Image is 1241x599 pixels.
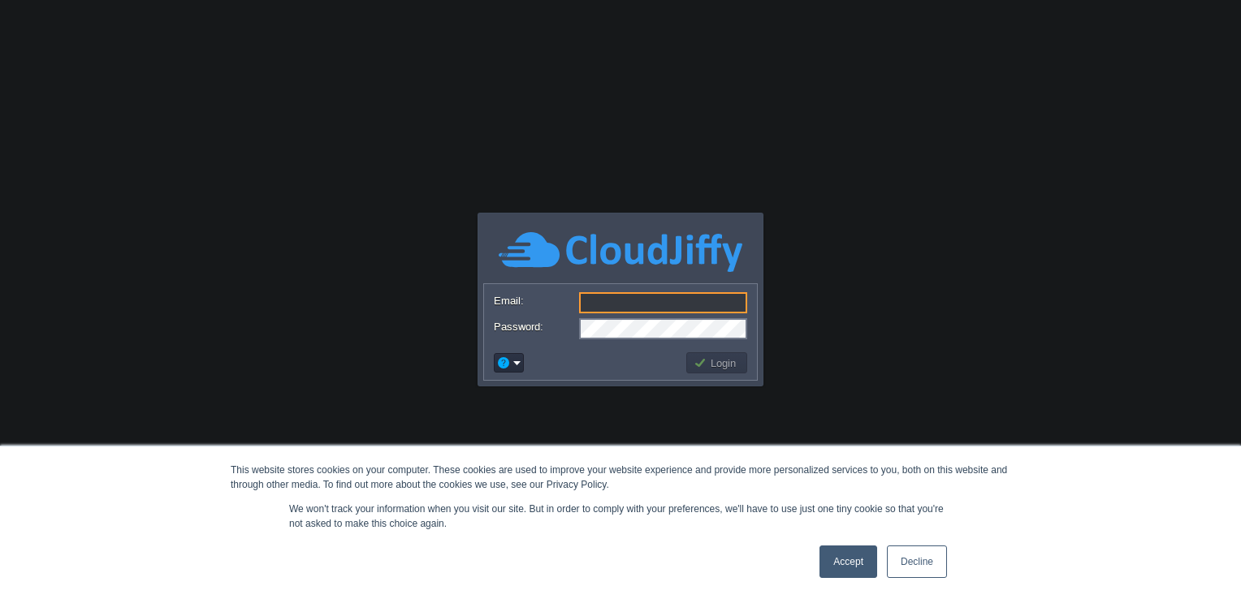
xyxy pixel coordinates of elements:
[494,292,577,309] label: Email:
[694,356,741,370] button: Login
[289,502,952,531] p: We won't track your information when you visit our site. But in order to comply with your prefere...
[819,545,877,578] a: Accept
[1173,534,1225,583] iframe: chat widget
[887,545,947,578] a: Decline
[231,463,1010,492] div: This website stores cookies on your computer. These cookies are used to improve your website expe...
[499,230,742,274] img: CloudJiffy
[494,318,577,335] label: Password:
